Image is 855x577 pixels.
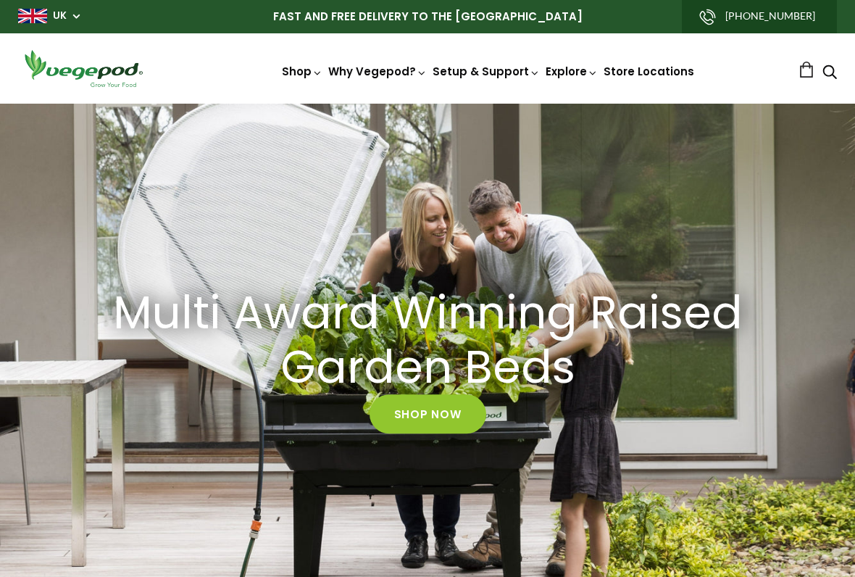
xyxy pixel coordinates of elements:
img: Vegepod [18,48,149,89]
a: Search [822,66,837,81]
a: Why Vegepod? [328,64,427,79]
a: Multi Award Winning Raised Garden Beds [83,286,773,395]
a: Shop Now [370,395,486,434]
a: Shop [282,64,322,79]
h2: Multi Award Winning Raised Garden Beds [101,286,754,395]
img: gb_large.png [18,9,47,23]
a: UK [53,9,67,23]
a: Setup & Support [433,64,540,79]
a: Explore [546,64,598,79]
a: Store Locations [604,64,694,79]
